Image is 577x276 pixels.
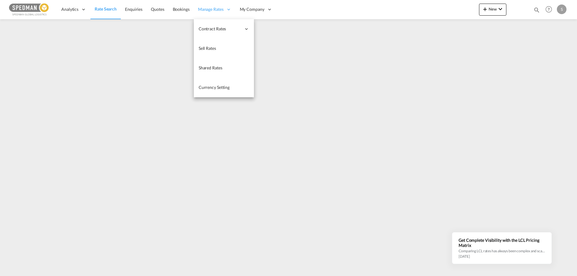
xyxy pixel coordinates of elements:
div: Contract Rates [194,19,254,39]
div: icon-magnify [533,7,540,16]
span: Bookings [173,7,190,12]
span: Enquiries [125,7,142,12]
span: Manage Rates [198,6,224,12]
span: Rate Search [95,6,117,11]
md-icon: icon-plus 400-fg [481,5,489,13]
span: My Company [240,6,264,12]
md-icon: icon-chevron-down [497,5,504,13]
img: c12ca350ff1b11efb6b291369744d907.png [9,3,50,16]
a: Currency Setting [194,78,254,97]
a: Shared Rates [194,58,254,78]
span: Contract Rates [199,26,241,32]
span: Help [544,4,554,14]
md-icon: icon-magnify [533,7,540,13]
div: S [557,5,566,14]
button: icon-plus 400-fgNewicon-chevron-down [479,4,506,16]
span: Sell Rates [199,46,216,51]
span: Shared Rates [199,65,222,70]
span: Quotes [151,7,164,12]
a: Sell Rates [194,39,254,58]
span: New [481,7,504,11]
span: Analytics [61,6,78,12]
span: Currency Setting [199,85,230,90]
div: Help [544,4,557,15]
